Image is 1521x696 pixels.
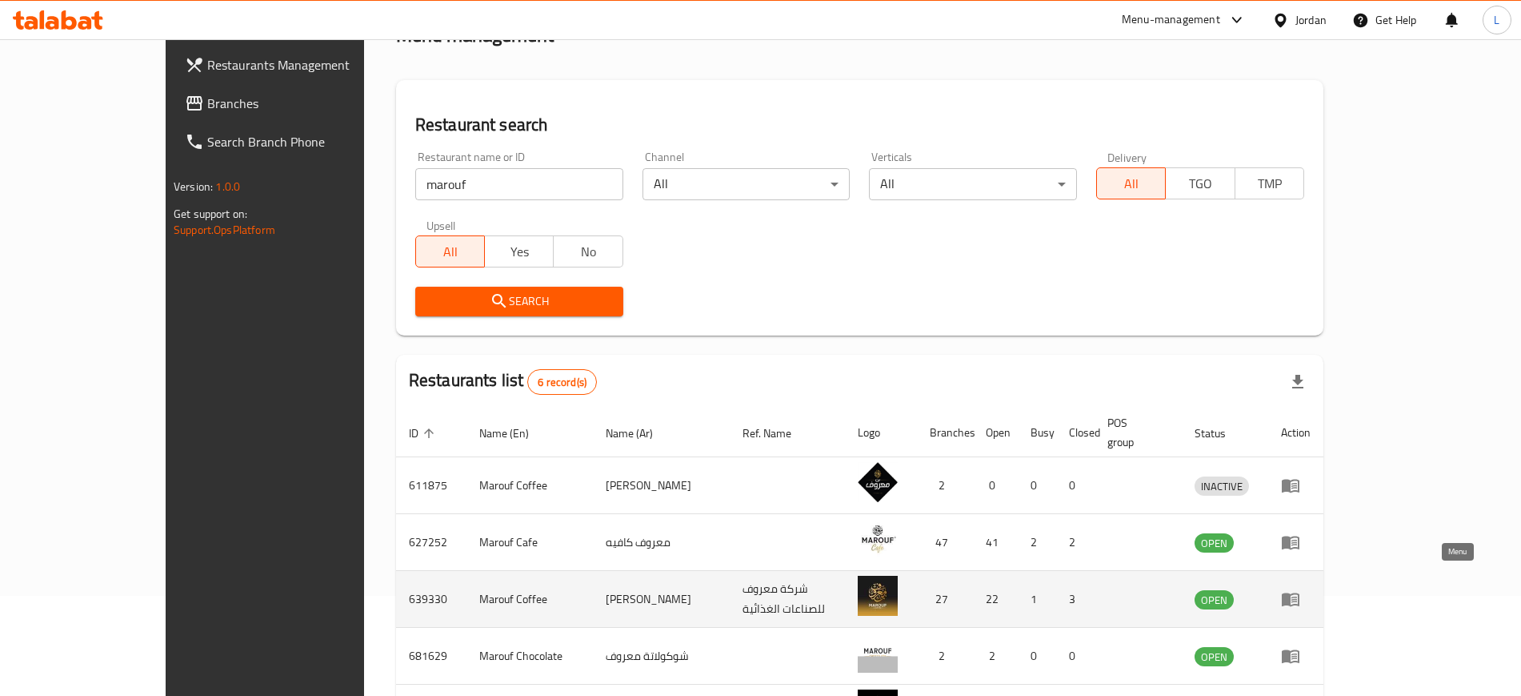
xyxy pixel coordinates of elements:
th: Closed [1056,408,1095,457]
div: OPEN [1195,590,1234,610]
td: 627252 [396,514,466,571]
span: No [560,240,616,264]
td: 41 [973,514,1018,571]
button: Search [415,287,623,316]
button: No [553,235,622,268]
span: 6 record(s) [528,375,596,390]
span: OPEN [1195,591,1234,610]
td: 2 [973,628,1018,685]
td: 0 [1056,628,1095,685]
th: Logo [845,408,917,457]
span: Status [1195,424,1247,443]
div: INACTIVE [1195,477,1249,496]
td: 47 [917,514,973,571]
span: Search Branch Phone [207,132,406,151]
div: All [869,168,1077,200]
h2: Restaurants list [409,368,597,395]
td: 0 [1018,457,1056,514]
span: L [1494,11,1499,29]
div: Export file [1279,363,1317,401]
td: معروف كافيه [593,514,730,571]
th: Branches [917,408,973,457]
th: Busy [1018,408,1056,457]
span: POS group [1107,413,1163,452]
td: Marouf Chocolate [466,628,593,685]
td: 2 [1056,514,1095,571]
td: 0 [1056,457,1095,514]
span: Ref. Name [742,424,812,443]
label: Upsell [426,219,456,231]
h2: Menu management [396,22,554,48]
td: 2 [917,628,973,685]
span: Search [428,292,610,312]
img: Marouf Chocolate [858,633,898,673]
td: 681629 [396,628,466,685]
div: Total records count [527,369,597,395]
div: Menu-management [1122,10,1220,30]
a: Branches [172,84,419,123]
div: Menu [1281,646,1311,666]
img: Marouf Coffee [858,462,898,502]
span: All [1103,172,1159,195]
span: Name (Ar) [606,424,674,443]
div: All [642,168,851,200]
img: Marouf Coffee [858,576,898,616]
td: شركة معروف للصناعات الغذائية [730,571,846,628]
div: Menu [1281,533,1311,552]
span: Yes [491,240,547,264]
td: 1 [1018,571,1056,628]
button: Yes [484,235,554,268]
td: 2 [1018,514,1056,571]
a: Restaurants Management [172,46,419,84]
th: Action [1268,408,1323,457]
img: Marouf Cafe [858,519,898,559]
a: Search Branch Phone [172,123,419,161]
button: All [1096,167,1166,199]
td: شوكولاتة معروف [593,628,730,685]
span: Branches [207,94,406,113]
span: TGO [1172,172,1228,195]
span: Version: [174,176,213,197]
input: Search for restaurant name or ID.. [415,168,623,200]
td: Marouf Cafe [466,514,593,571]
span: All [422,240,478,264]
button: TGO [1165,167,1235,199]
td: 3 [1056,571,1095,628]
td: 22 [973,571,1018,628]
span: Restaurants Management [207,55,406,74]
td: 611875 [396,457,466,514]
span: Name (En) [479,424,550,443]
td: 0 [1018,628,1056,685]
span: Get support on: [174,203,247,224]
span: OPEN [1195,648,1234,666]
a: Support.OpsPlatform [174,219,275,240]
span: TMP [1242,172,1298,195]
label: Delivery [1107,151,1147,163]
td: [PERSON_NAME] [593,571,730,628]
td: 639330 [396,571,466,628]
h2: Restaurant search [415,113,1304,137]
span: ID [409,424,439,443]
td: Marouf Coffee [466,457,593,514]
td: [PERSON_NAME] [593,457,730,514]
td: 0 [973,457,1018,514]
button: TMP [1235,167,1304,199]
span: 1.0.0 [215,176,240,197]
span: OPEN [1195,534,1234,553]
td: 2 [917,457,973,514]
div: Jordan [1295,11,1327,29]
div: Menu [1281,476,1311,495]
td: 27 [917,571,973,628]
th: Open [973,408,1018,457]
td: Marouf Coffee [466,571,593,628]
span: INACTIVE [1195,477,1249,496]
button: All [415,235,485,268]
